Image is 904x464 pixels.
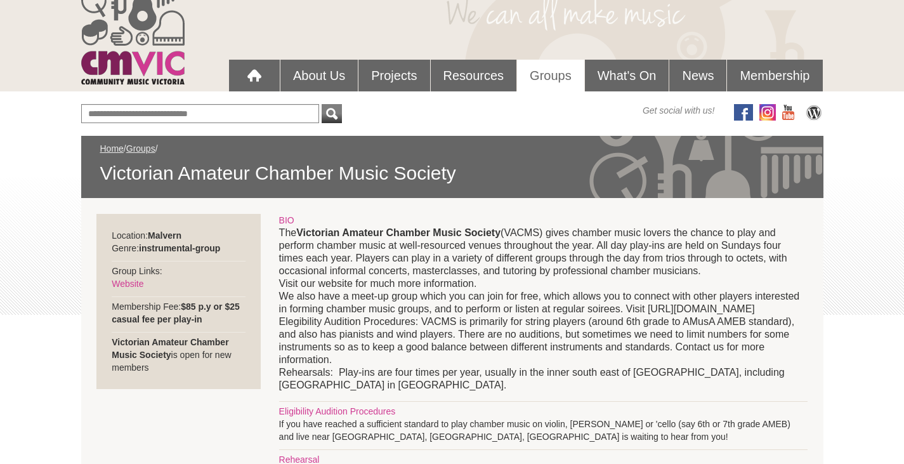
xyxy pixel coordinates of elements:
strong: instrumental-group [139,243,220,253]
a: Groups [517,60,584,91]
strong: $85 p.y or $25 casual fee per play-in [112,302,240,324]
a: What's On [585,60,669,91]
div: / / [100,142,804,185]
div: Location: Genre: Group Links: Membership Fee: is open for new members [96,214,261,389]
a: Home [100,143,124,154]
a: About Us [280,60,358,91]
span: Get social with us! [643,104,715,117]
strong: Victorian Amateur Chamber Music Society [296,227,501,238]
strong: Victorian Amateur Chamber Music Society [112,337,228,360]
div: Eligibility Audition Procedures [279,405,808,418]
a: Website [112,279,143,289]
a: Projects [358,60,429,91]
a: News [669,60,726,91]
a: Resources [431,60,517,91]
strong: Malvern [148,230,181,241]
a: Groups [126,143,155,154]
p: The (VACMS) gives chamber music lovers the chance to play and perform chamber music at well-resou... [279,227,808,392]
span: Victorian Amateur Chamber Music Society [100,161,804,185]
a: Membership [727,60,822,91]
img: icon-instagram.png [759,104,776,121]
div: BIO [279,214,808,227]
img: CMVic Blog [804,104,823,121]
